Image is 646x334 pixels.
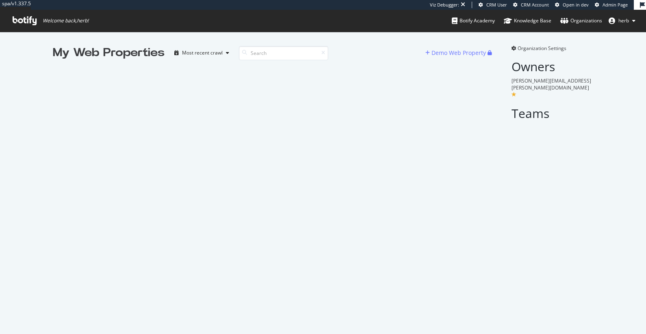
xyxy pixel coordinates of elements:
div: Knowledge Base [504,17,551,25]
h2: Owners [512,60,593,73]
span: Admin Page [603,2,628,8]
button: herb [602,14,642,27]
div: Most recent crawl [182,50,223,55]
a: Admin Page [595,2,628,8]
span: Welcome back, herb ! [43,17,89,24]
span: [PERSON_NAME][EMAIL_ADDRESS][PERSON_NAME][DOMAIN_NAME] [512,77,591,91]
div: Botify Academy [452,17,495,25]
button: Demo Web Property [425,46,488,59]
div: Organizations [560,17,602,25]
span: CRM Account [521,2,549,8]
h2: Teams [512,107,593,120]
span: Organization Settings [518,45,566,52]
div: Demo Web Property [431,49,486,57]
div: Viz Debugger: [430,2,459,8]
span: CRM User [486,2,507,8]
a: CRM User [479,2,507,8]
a: Demo Web Property [425,49,488,56]
a: Knowledge Base [504,10,551,32]
input: Search [239,46,328,60]
a: Open in dev [555,2,589,8]
button: Most recent crawl [171,46,232,59]
div: My Web Properties [53,45,165,61]
a: Organizations [560,10,602,32]
span: Open in dev [563,2,589,8]
a: Botify Academy [452,10,495,32]
a: CRM Account [513,2,549,8]
span: herb [618,17,629,24]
